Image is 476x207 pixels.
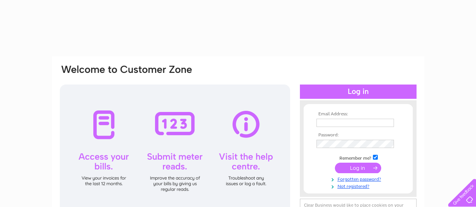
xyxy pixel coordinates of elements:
a: Forgotten password? [316,175,402,182]
input: Submit [335,163,381,173]
td: Remember me? [315,154,402,161]
a: Not registered? [316,182,402,189]
th: Email Address: [315,112,402,117]
th: Password: [315,133,402,138]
